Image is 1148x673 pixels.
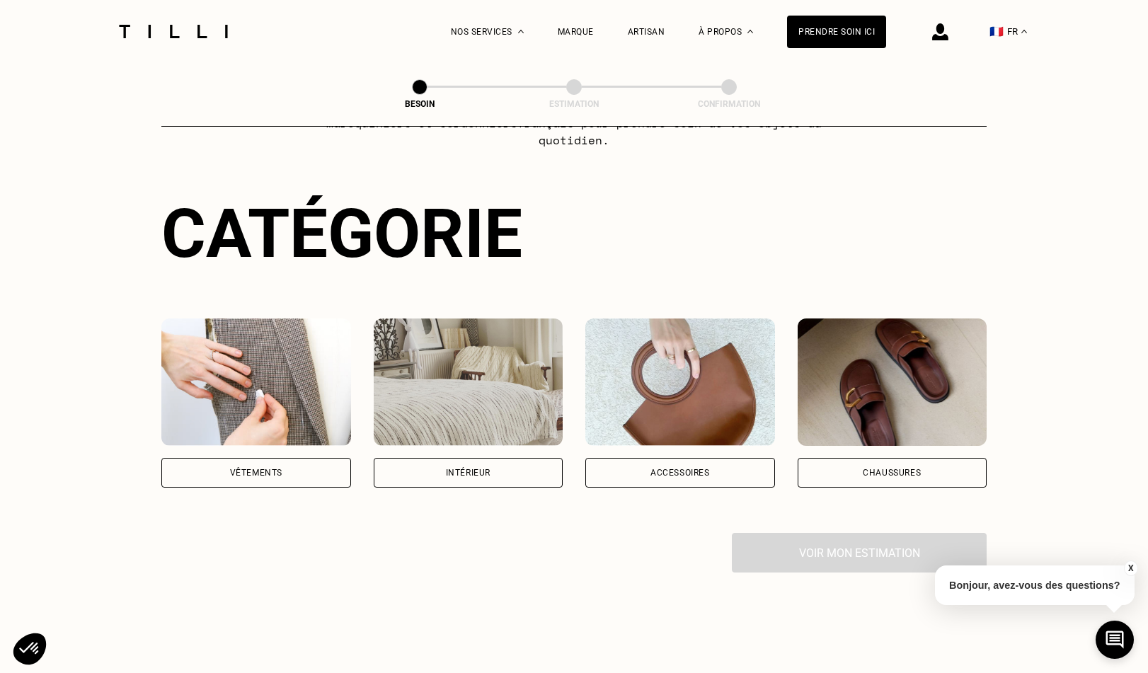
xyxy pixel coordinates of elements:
img: menu déroulant [1021,30,1027,33]
img: icône connexion [932,23,948,40]
img: Accessoires [585,318,775,446]
div: Vêtements [230,468,282,477]
div: Confirmation [658,99,800,109]
div: Accessoires [650,468,710,477]
a: Marque [558,27,594,37]
a: Artisan [628,27,665,37]
img: Vêtements [161,318,351,446]
div: Catégorie [161,194,987,273]
div: Estimation [503,99,645,109]
a: Prendre soin ici [787,16,886,48]
img: Menu déroulant à propos [747,30,753,33]
div: Intérieur [446,468,490,477]
img: Intérieur [374,318,563,446]
img: Chaussures [798,318,987,446]
img: Logo du service de couturière Tilli [114,25,233,38]
button: X [1123,560,1137,576]
div: Besoin [349,99,490,109]
p: Bonjour, avez-vous des questions? [935,565,1135,605]
img: Menu déroulant [518,30,524,33]
div: Chaussures [863,468,921,477]
span: 🇫🇷 [989,25,1004,38]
